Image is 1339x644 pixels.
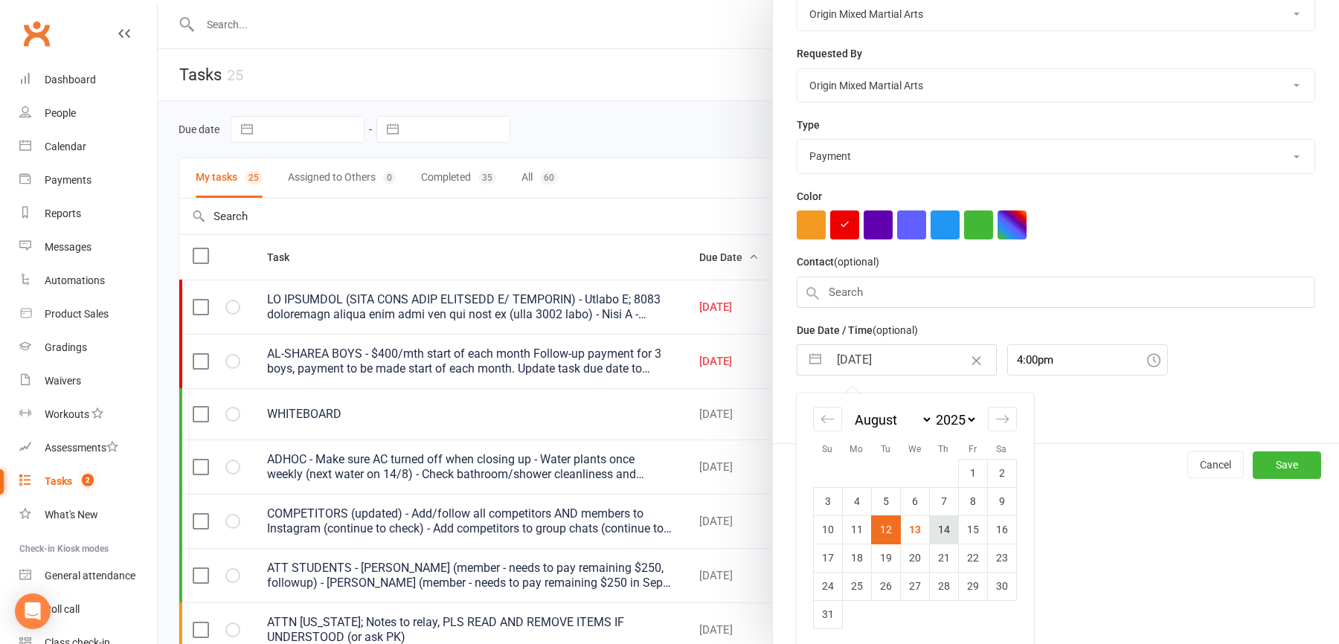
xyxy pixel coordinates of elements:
[822,444,832,454] small: Su
[82,474,94,486] span: 2
[900,487,929,515] td: Wednesday, August 6, 2025
[873,324,918,336] small: (optional)
[19,559,157,593] a: General attendance kiosk mode
[797,45,862,62] label: Requested By
[813,600,842,628] td: Sunday, August 31, 2025
[850,444,863,454] small: Mo
[797,117,820,133] label: Type
[1187,451,1244,478] button: Cancel
[19,164,157,197] a: Payments
[19,398,157,431] a: Workouts
[929,487,958,515] td: Thursday, August 7, 2025
[834,256,879,268] small: (optional)
[842,572,871,600] td: Monday, August 25, 2025
[988,407,1017,431] div: Move forward to switch to the next month.
[996,444,1006,454] small: Sa
[958,487,987,515] td: Friday, August 8, 2025
[19,331,157,364] a: Gradings
[18,15,55,52] a: Clubworx
[19,297,157,331] a: Product Sales
[19,231,157,264] a: Messages
[45,107,76,119] div: People
[19,264,157,297] a: Automations
[929,515,958,544] td: Thursday, August 14, 2025
[958,544,987,572] td: Friday, August 22, 2025
[797,390,883,406] label: Email preferences
[19,431,157,465] a: Assessments
[797,188,822,205] label: Color
[929,572,958,600] td: Thursday, August 28, 2025
[871,487,900,515] td: Tuesday, August 5, 2025
[45,308,109,320] div: Product Sales
[958,459,987,487] td: Friday, August 1, 2025
[45,408,89,420] div: Workouts
[958,572,987,600] td: Friday, August 29, 2025
[45,241,91,253] div: Messages
[938,444,948,454] small: Th
[842,487,871,515] td: Monday, August 4, 2025
[842,515,871,544] td: Monday, August 11, 2025
[871,515,900,544] td: Selected. Tuesday, August 12, 2025
[871,544,900,572] td: Tuesday, August 19, 2025
[900,544,929,572] td: Wednesday, August 20, 2025
[987,487,1016,515] td: Saturday, August 9, 2025
[908,444,921,454] small: We
[45,442,118,454] div: Assessments
[963,346,989,374] button: Clear Date
[842,544,871,572] td: Monday, August 18, 2025
[19,130,157,164] a: Calendar
[19,97,157,130] a: People
[929,544,958,572] td: Thursday, August 21, 2025
[45,141,86,152] div: Calendar
[45,74,96,86] div: Dashboard
[813,544,842,572] td: Sunday, August 17, 2025
[45,207,81,219] div: Reports
[813,572,842,600] td: Sunday, August 24, 2025
[19,197,157,231] a: Reports
[797,254,879,270] label: Contact
[813,487,842,515] td: Sunday, August 3, 2025
[19,593,157,626] a: Roll call
[45,509,98,521] div: What's New
[987,544,1016,572] td: Saturday, August 23, 2025
[969,444,977,454] small: Fr
[881,444,890,454] small: Tu
[45,603,80,615] div: Roll call
[987,459,1016,487] td: Saturday, August 2, 2025
[19,63,157,97] a: Dashboard
[45,570,135,582] div: General attendance
[987,515,1016,544] td: Saturday, August 16, 2025
[797,322,918,338] label: Due Date / Time
[797,277,1315,308] input: Search
[1253,451,1321,478] button: Save
[958,515,987,544] td: Friday, August 15, 2025
[19,498,157,532] a: What's New
[45,174,91,186] div: Payments
[19,465,157,498] a: Tasks 2
[900,515,929,544] td: Wednesday, August 13, 2025
[45,375,81,387] div: Waivers
[987,572,1016,600] td: Saturday, August 30, 2025
[19,364,157,398] a: Waivers
[15,593,51,629] div: Open Intercom Messenger
[813,515,842,544] td: Sunday, August 10, 2025
[45,475,72,487] div: Tasks
[45,341,87,353] div: Gradings
[45,274,105,286] div: Automations
[813,407,842,431] div: Move backward to switch to the previous month.
[871,572,900,600] td: Tuesday, August 26, 2025
[900,572,929,600] td: Wednesday, August 27, 2025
